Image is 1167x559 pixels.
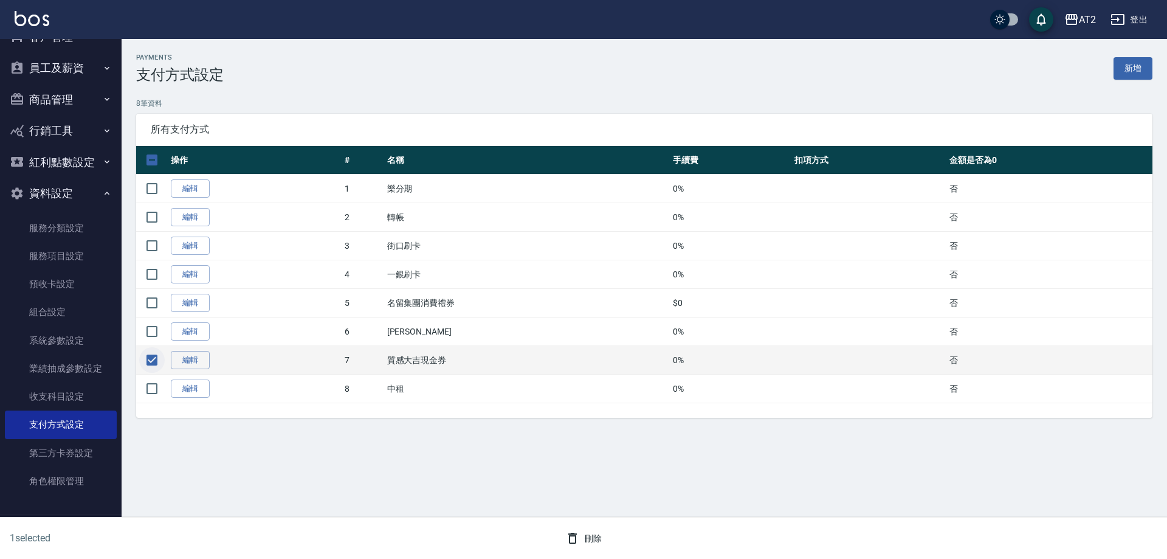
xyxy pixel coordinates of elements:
[946,203,1152,232] td: 否
[342,203,384,232] td: 2
[5,298,117,326] a: 組合設定
[171,237,210,255] a: 編輯
[946,146,1152,175] th: 金額是否為0
[15,11,49,26] img: Logo
[5,411,117,439] a: 支付方式設定
[5,52,117,84] button: 員工及薪資
[670,260,792,289] td: 0%
[1114,57,1152,80] a: 新增
[342,318,384,346] td: 6
[171,179,210,198] a: 編輯
[384,289,670,318] td: 名留集團消費禮券
[5,214,117,242] a: 服務分類設定
[670,175,792,203] td: 0%
[670,203,792,232] td: 0%
[5,327,117,355] a: 系統參數設定
[384,146,670,175] th: 名稱
[670,232,792,260] td: 0%
[1029,7,1053,32] button: save
[171,322,210,341] a: 編輯
[5,467,117,495] a: 角色權限管理
[168,146,342,175] th: 操作
[384,175,670,203] td: 樂分期
[946,318,1152,346] td: 否
[384,375,670,403] td: 中租
[946,260,1152,289] td: 否
[791,146,946,175] th: 扣項方式
[5,383,117,411] a: 收支科目設定
[151,123,1138,136] span: 所有支付方式
[384,318,670,346] td: [PERSON_NAME]
[560,527,607,550] button: 刪除
[5,439,117,467] a: 第三方卡券設定
[10,530,289,546] h6: 1 selected
[136,66,224,83] h3: 支付方式設定
[171,265,210,284] a: 編輯
[171,294,210,313] a: 編輯
[5,242,117,270] a: 服務項目設定
[342,232,384,260] td: 3
[5,147,117,178] button: 紅利點數設定
[946,346,1152,375] td: 否
[946,289,1152,318] td: 否
[946,232,1152,260] td: 否
[384,203,670,232] td: 轉帳
[342,346,384,375] td: 7
[670,375,792,403] td: 0%
[171,351,210,370] a: 編輯
[136,54,224,61] h2: Payments
[1106,9,1152,31] button: 登出
[342,289,384,318] td: 5
[342,260,384,289] td: 4
[946,175,1152,203] td: 否
[171,208,210,227] a: 編輯
[384,232,670,260] td: 街口刷卡
[384,260,670,289] td: 一銀刷卡
[1059,7,1101,32] button: AT2
[670,289,792,318] td: $0
[670,146,792,175] th: 手續費
[1079,12,1096,27] div: AT2
[136,98,1152,109] p: 8 筆資料
[670,318,792,346] td: 0%
[670,346,792,375] td: 0%
[5,178,117,209] button: 資料設定
[171,380,210,398] a: 編輯
[342,375,384,403] td: 8
[5,84,117,116] button: 商品管理
[946,375,1152,403] td: 否
[5,115,117,147] button: 行銷工具
[384,346,670,375] td: 質感大吉現金券
[5,355,117,383] a: 業績抽成參數設定
[342,175,384,203] td: 1
[342,146,384,175] th: #
[5,270,117,298] a: 預收卡設定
